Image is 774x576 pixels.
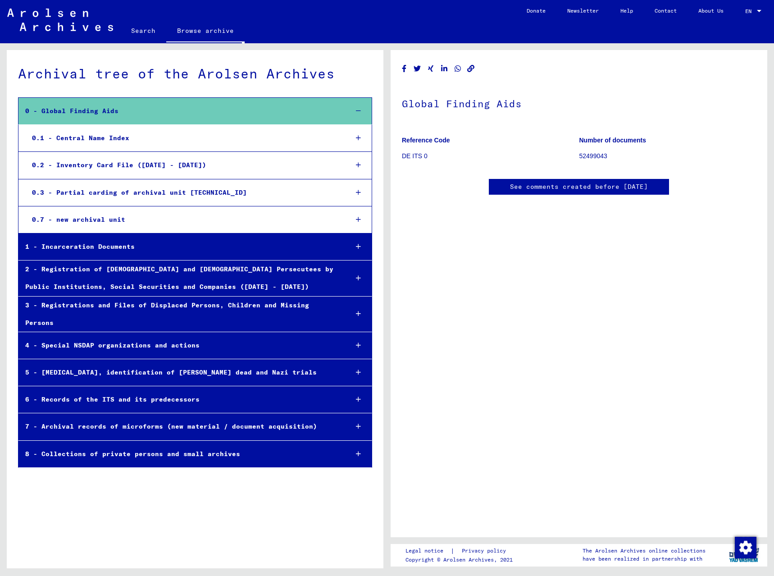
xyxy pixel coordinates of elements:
[426,63,436,74] button: Share on Xing
[440,63,449,74] button: Share on LinkedIn
[18,64,372,84] div: Archival tree of the Arolsen Archives
[405,556,517,564] p: Copyright © Arolsen Archives, 2021
[734,536,756,558] div: Zustimmung ändern
[453,63,463,74] button: Share on WhatsApp
[18,261,341,296] div: 2 - Registration of [DEMOGRAPHIC_DATA] and [DEMOGRAPHIC_DATA] Persecutees by Public Institutions,...
[402,83,756,123] h1: Global Finding Aids
[413,63,422,74] button: Share on Twitter
[583,555,706,563] p: have been realized in partnership with
[25,156,341,174] div: 0.2 - Inventory Card File ([DATE] - [DATE])
[727,544,761,566] img: yv_logo.png
[405,546,451,556] a: Legal notice
[25,129,341,147] div: 0.1 - Central Name Index
[18,445,341,463] div: 8 - Collections of private persons and small archives
[455,546,517,556] a: Privacy policy
[120,20,166,41] a: Search
[18,297,341,332] div: 3 - Registrations and Files of Displaced Persons, Children and Missing Persons
[18,337,341,354] div: 4 - Special NSDAP organizations and actions
[510,182,648,192] a: See comments created before [DATE]
[25,184,341,201] div: 0.3 - Partial carding of archival unit [TECHNICAL_ID]
[18,364,341,381] div: 5 - [MEDICAL_DATA], identification of [PERSON_NAME] dead and Nazi trials
[402,151,579,161] p: DE ITS 0
[402,137,450,144] b: Reference Code
[7,9,113,31] img: Arolsen_neg.svg
[400,63,409,74] button: Share on Facebook
[579,137,647,144] b: Number of documents
[18,102,341,120] div: 0 - Global Finding Aids
[745,8,751,14] mat-select-trigger: EN
[166,20,245,43] a: Browse archive
[405,546,517,556] div: |
[25,211,341,229] div: 0.7 - new archival unit
[735,537,756,558] img: Zustimmung ändern
[18,391,341,408] div: 6 - Records of the ITS and its predecessors
[18,238,341,256] div: 1 - Incarceration Documents
[579,151,756,161] p: 52499043
[583,547,706,555] p: The Arolsen Archives online collections
[466,63,476,74] button: Copy link
[18,418,341,435] div: 7 - Archival records of microforms (new material / document acquisition)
